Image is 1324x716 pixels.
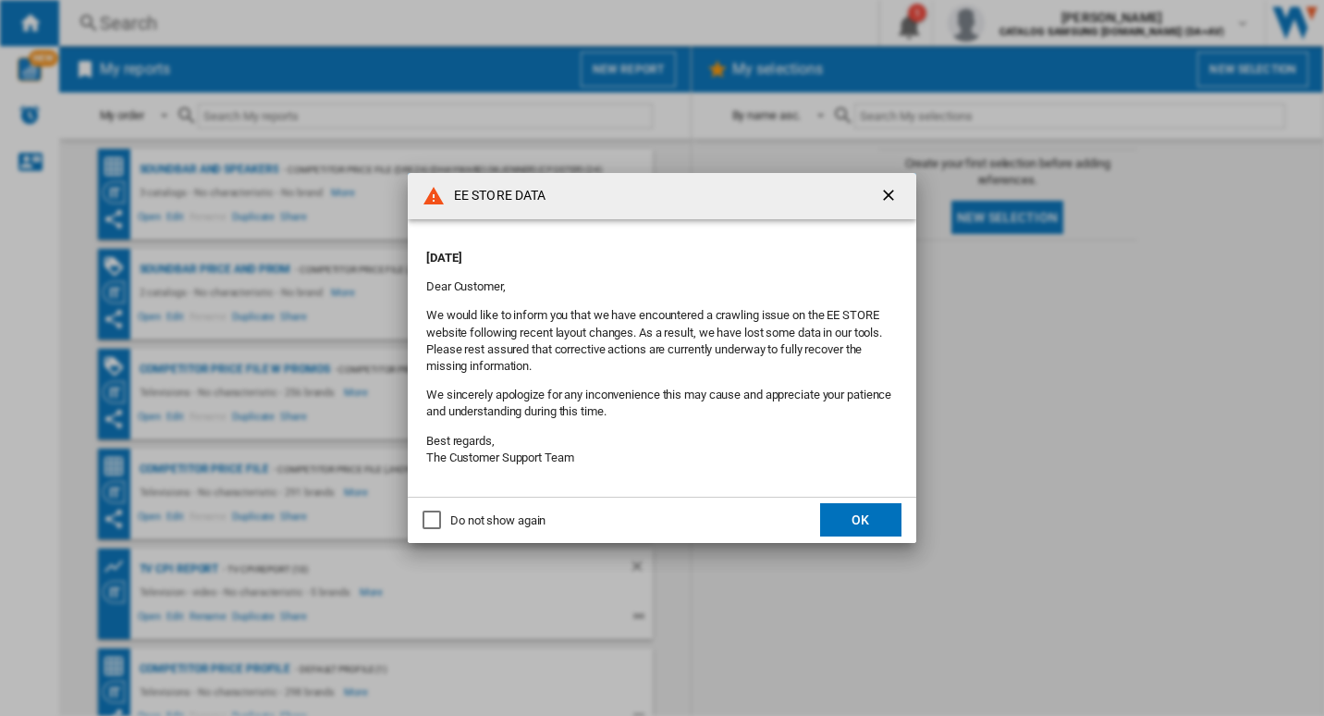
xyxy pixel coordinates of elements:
button: OK [820,503,901,537]
p: We sincerely apologize for any inconvenience this may cause and appreciate your patience and unde... [426,387,898,420]
button: getI18NText('BUTTONS.CLOSE_DIALOG') [872,178,909,215]
p: Best regards, The Customer Support Team [426,433,898,466]
ng-md-icon: getI18NText('BUTTONS.CLOSE_DIALOG') [879,186,901,208]
p: We would like to inform you that we have encountered a crawling issue on the EE STORE website fol... [426,307,898,375]
md-checkbox: Do not show again [423,512,546,529]
p: Dear Customer, [426,278,898,295]
strong: [DATE] [426,251,461,265]
h4: EE STORE DATA [445,187,546,205]
div: Do not show again [450,512,546,529]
